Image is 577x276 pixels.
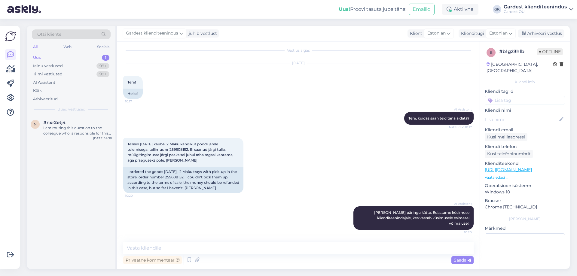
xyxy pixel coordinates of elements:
[96,43,111,51] div: Socials
[485,175,565,180] p: Vaata edasi ...
[449,107,472,112] span: AI Assistent
[504,9,567,14] div: Gardest OÜ
[485,150,533,158] div: Küsi telefoninumbrit
[485,116,558,123] input: Lisa nimi
[123,60,474,66] div: [DATE]
[485,144,565,150] p: Kliendi telefon
[485,127,565,133] p: Kliendi email
[33,80,55,86] div: AI Assistent
[126,30,178,37] span: Gardest klienditeenindus
[43,125,112,136] div: I am routing this question to the colleague who is responsible for this topic. The reply might ta...
[427,30,446,37] span: Estonian
[489,30,508,37] span: Estonian
[96,71,109,77] div: 99+
[454,257,471,263] span: Saada
[33,96,58,102] div: Arhiveeritud
[449,202,472,206] span: AI Assistent
[339,6,350,12] b: Uus!
[186,30,217,37] div: juhib vestlust
[504,5,567,9] div: Gardest klienditeenindus
[102,55,109,61] div: 1
[485,96,565,105] input: Lisa tag
[57,107,85,112] span: Uued vestlused
[96,63,109,69] div: 99+
[487,61,553,74] div: [GEOGRAPHIC_DATA], [GEOGRAPHIC_DATA]
[485,79,565,85] div: Kliendi info
[34,122,37,126] span: n
[442,4,478,15] div: Aktiivne
[408,30,422,37] div: Klient
[127,142,234,162] span: Tellisin [DATE] kauba, 2 Maku kandikut poodi järele tulemisega, tellimus nr 259608152. Ei saanud ...
[485,198,565,204] p: Brauser
[518,29,564,38] div: Arhiveeri vestlus
[485,225,565,232] p: Märkmed
[374,210,470,226] span: [PERSON_NAME] päringu kätte. Edastame küsimuse klienditeenindajale, kes vastab küsimusele esimese...
[37,31,61,38] span: Otsi kliente
[5,31,16,42] img: Askly Logo
[127,80,136,84] span: Tere!
[537,48,563,55] span: Offline
[449,230,472,235] span: 10:20
[485,133,527,141] div: Küsi meiliaadressi
[123,167,243,193] div: I ordered the goods [DATE] , 2 Maku trays with pick-up in the store, order number 259608152. I co...
[499,48,537,55] div: # b1g23hlb
[125,99,148,104] span: 10:17
[449,125,472,129] span: Nähtud ✓ 10:17
[485,88,565,95] p: Kliendi tag'id
[125,193,148,198] span: 10:20
[33,88,42,94] div: Kõik
[485,216,565,222] div: [PERSON_NAME]
[485,189,565,195] p: Windows 10
[485,107,565,114] p: Kliendi nimi
[93,136,112,141] div: [DATE] 14:38
[485,204,565,210] p: Chrome [TECHNICAL_ID]
[62,43,73,51] div: Web
[493,5,501,14] div: GK
[485,183,565,189] p: Operatsioonisüsteem
[339,6,406,13] div: Proovi tasuta juba täna:
[33,63,63,69] div: Minu vestlused
[485,167,532,172] a: [URL][DOMAIN_NAME]
[123,48,474,53] div: Vestlus algas
[408,116,469,120] span: Tere, kuidas saan teid täna aidata?
[485,160,565,167] p: Klienditeekond
[43,120,66,125] span: #nxr2etj4
[123,89,143,99] div: Hello!
[123,256,182,264] div: Privaatne kommentaar
[33,55,41,61] div: Uus
[504,5,573,14] a: Gardest klienditeenindusGardest OÜ
[459,30,484,37] div: Klienditugi
[409,4,435,15] button: Emailid
[33,71,63,77] div: Tiimi vestlused
[32,43,39,51] div: All
[490,50,493,55] span: b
